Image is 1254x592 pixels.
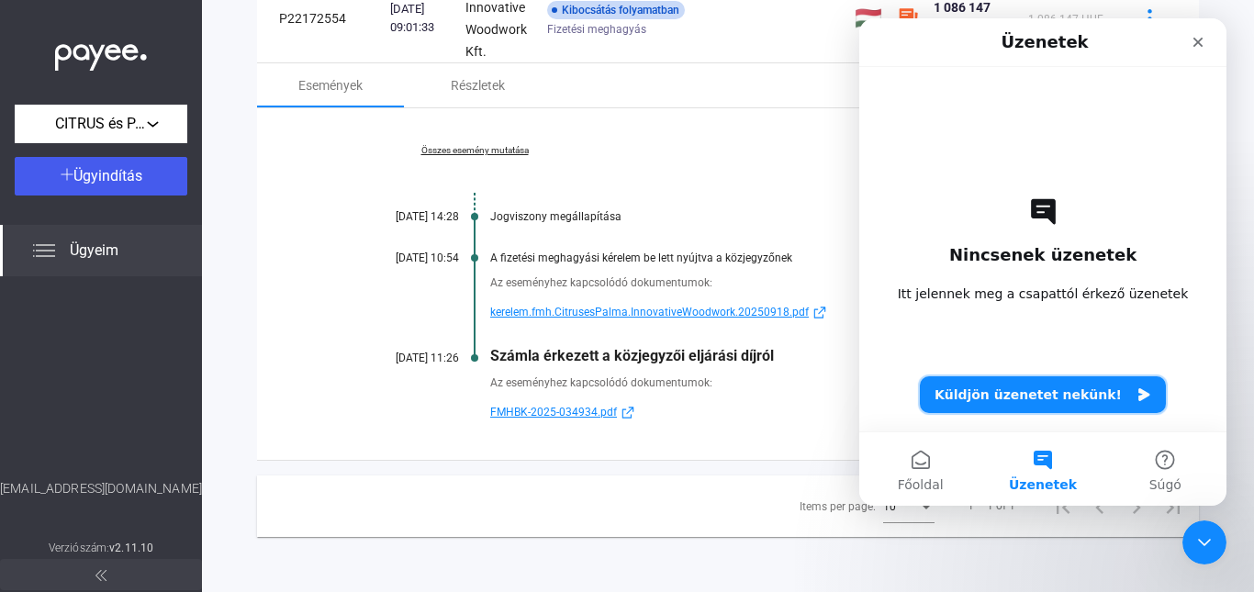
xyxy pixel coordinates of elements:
span: kerelem.fmh.CitrusesPalma.InnovativeWoodwork.20250918.pdf [490,301,809,323]
div: Számla érkezett a közjegyzői eljárási díjról [490,347,1107,364]
span: Ügyeim [70,240,118,262]
button: CITRUS és PÁLMA Kft. [15,105,187,143]
img: white-payee-white-dot.svg [55,34,147,72]
img: list.svg [33,240,55,262]
div: [DATE] 11:26 [349,352,459,364]
button: Previous page [1081,487,1118,524]
div: Items per page: [800,496,876,518]
a: kerelem.fmh.CitrusesPalma.InnovativeWoodwork.20250918.pdfexternal-link-blue [490,301,1107,323]
span: Fizetési meghagyás [547,18,646,40]
div: Az eseményhez kapcsolódó dokumentumok: [490,374,1107,392]
span: FMHBK-2025-034934.pdf [490,401,617,423]
div: Részletek [451,74,505,96]
iframe: Intercom live chat [1182,520,1226,564]
div: Jogviszony megállapítása [490,210,1107,223]
img: more-blue [1140,9,1159,28]
div: Az eseményhez kapcsolódó dokumentumok: [490,274,1107,292]
div: [DATE] 14:28 [349,210,459,223]
button: Last page [1155,487,1192,524]
a: Összes esemény mutatása [349,145,600,156]
span: 10 [883,500,896,513]
span: Ügyindítás [73,167,142,184]
span: CITRUS és PÁLMA Kft. [55,113,147,135]
div: [DATE] 10:54 [349,251,459,264]
div: Események [298,74,363,96]
img: arrow-double-left-grey.svg [95,570,106,581]
a: FMHBK-2025-034934.pdfexternal-link-blue [490,401,1107,423]
button: First page [1045,487,1081,524]
div: 1 – 1 of 1 [968,495,1015,517]
strong: v2.11.10 [109,542,153,554]
img: external-link-blue [617,406,639,419]
div: A fizetési meghagyási kérelem be lett nyújtva a közjegyzőnek [490,251,1107,264]
mat-select: Items per page: [883,495,935,517]
span: 1 086 147 HUF [1028,13,1103,26]
button: Ügyindítás [15,157,187,195]
img: plus-white.svg [61,168,73,181]
img: external-link-blue [809,306,831,319]
button: Next page [1118,487,1155,524]
img: szamlazzhu-mini [897,7,919,29]
iframe: Intercom live chat [859,18,1226,506]
div: Kibocsátás folyamatban [547,1,685,19]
